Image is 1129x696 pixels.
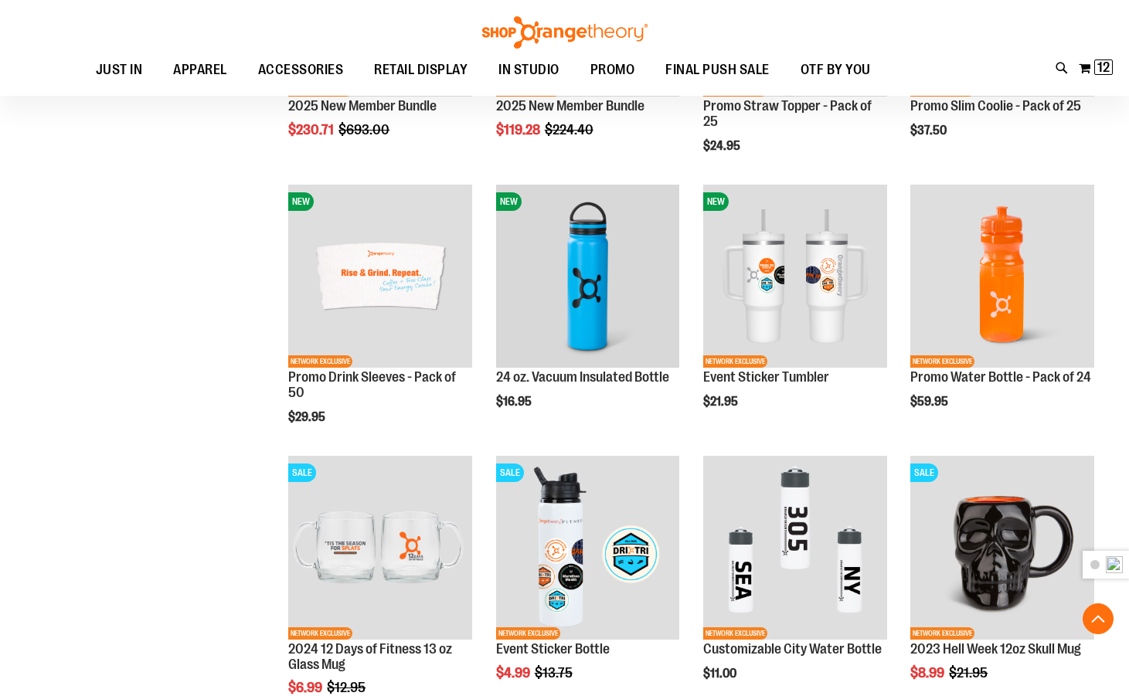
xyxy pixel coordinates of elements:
img: Shop Orangetheory [480,16,650,49]
span: NETWORK EXCLUSIVE [910,627,974,640]
img: Main image of 2024 12 Days of Fitness 13 oz Glass Mug [288,456,472,640]
span: 12 [1097,59,1110,75]
span: $37.50 [910,124,949,138]
span: $230.71 [288,122,336,138]
span: NETWORK EXCLUSIVE [288,355,352,368]
span: SALE [910,463,938,482]
span: APPAREL [173,53,227,87]
span: $4.99 [496,665,532,681]
span: FINAL PUSH SALE [665,53,770,87]
span: $16.95 [496,395,534,409]
img: Customizable City Water Bottle primary image [703,456,887,640]
div: product [695,177,895,448]
span: NETWORK EXCLUSIVE [910,355,974,368]
a: Promo Water Bottle - Pack of 24 [910,369,1091,385]
button: Back To Top [1083,603,1114,634]
span: $21.95 [949,665,990,681]
div: product [281,177,480,463]
a: 2024 12 Days of Fitness 13 oz Glass Mug [288,641,452,672]
a: FINAL PUSH SALE [650,53,785,88]
a: Promo Straw Topper - Pack of 25 [703,98,872,129]
a: 2025 New Member Bundle [288,98,437,114]
span: $13.75 [535,665,575,681]
span: PROMO [590,53,635,87]
span: $6.99 [288,680,325,695]
a: 2023 Hell Week 12oz Skull Mug [910,641,1081,657]
span: ACCESSORIES [258,53,344,87]
a: RETAIL DISPLAY [359,53,483,88]
a: OTF BY YOU [785,53,886,88]
a: Event Sticker Tumbler [703,369,829,385]
a: PROMO [575,53,651,88]
img: Product image for Hell Week 12oz Skull Mug [910,456,1094,640]
span: NEW [703,192,729,211]
div: product [488,177,688,448]
span: $29.95 [288,410,328,424]
a: ACCESSORIES [243,53,359,87]
a: 24 oz. Vacuum Insulated BottleNEW [496,185,680,371]
span: NEW [288,192,314,211]
a: Promo Water Bottle - Pack of 24NETWORK EXCLUSIVE [910,185,1094,371]
span: $59.95 [910,395,950,409]
a: Main image of 2024 12 Days of Fitness 13 oz Glass MugSALENETWORK EXCLUSIVE [288,456,472,642]
a: JUST IN [80,53,158,88]
span: SALE [496,463,524,482]
span: NEW [496,192,522,211]
span: $119.28 [496,122,542,138]
span: NETWORK EXCLUSIVE [703,627,767,640]
img: Event Sticker Bottle [496,456,680,640]
a: APPAREL [158,53,243,88]
span: $224.40 [545,122,596,138]
span: SALE [288,463,316,482]
span: NETWORK EXCLUSIVE [288,627,352,640]
a: Promo Drink Sleeves - Pack of 50 [288,369,456,400]
span: NETWORK EXCLUSIVE [496,627,560,640]
span: $11.00 [703,667,739,681]
img: Promo Drink Sleeves - Pack of 50 [288,185,472,368]
a: Promo Slim Coolie - Pack of 25 [910,98,1081,114]
span: $21.95 [703,395,740,409]
img: OTF 40 oz. Sticker Tumbler [703,185,887,368]
a: 24 oz. Vacuum Insulated Bottle [496,369,669,385]
img: Promo Water Bottle - Pack of 24 [910,185,1094,368]
a: IN STUDIO [483,53,575,88]
span: JUST IN [96,53,143,87]
span: RETAIL DISPLAY [374,53,468,87]
img: 24 oz. Vacuum Insulated Bottle [496,185,680,368]
a: Promo Drink Sleeves - Pack of 50NEWNETWORK EXCLUSIVE [288,185,472,371]
span: IN STUDIO [498,53,559,87]
span: $24.95 [703,139,743,153]
a: Product image for Hell Week 12oz Skull MugSALENETWORK EXCLUSIVE [910,456,1094,642]
div: product [903,177,1102,448]
a: 2025 New Member Bundle [496,98,644,114]
a: Customizable City Water Bottle primary imageNETWORK EXCLUSIVE [703,456,887,642]
a: Customizable City Water Bottle [703,641,882,657]
span: $693.00 [338,122,392,138]
span: $8.99 [910,665,947,681]
a: Event Sticker Bottle [496,641,610,657]
a: OTF 40 oz. Sticker TumblerNEWNETWORK EXCLUSIVE [703,185,887,371]
span: OTF BY YOU [801,53,871,87]
span: $12.95 [327,680,368,695]
a: Event Sticker BottleSALENETWORK EXCLUSIVE [496,456,680,642]
span: NETWORK EXCLUSIVE [703,355,767,368]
